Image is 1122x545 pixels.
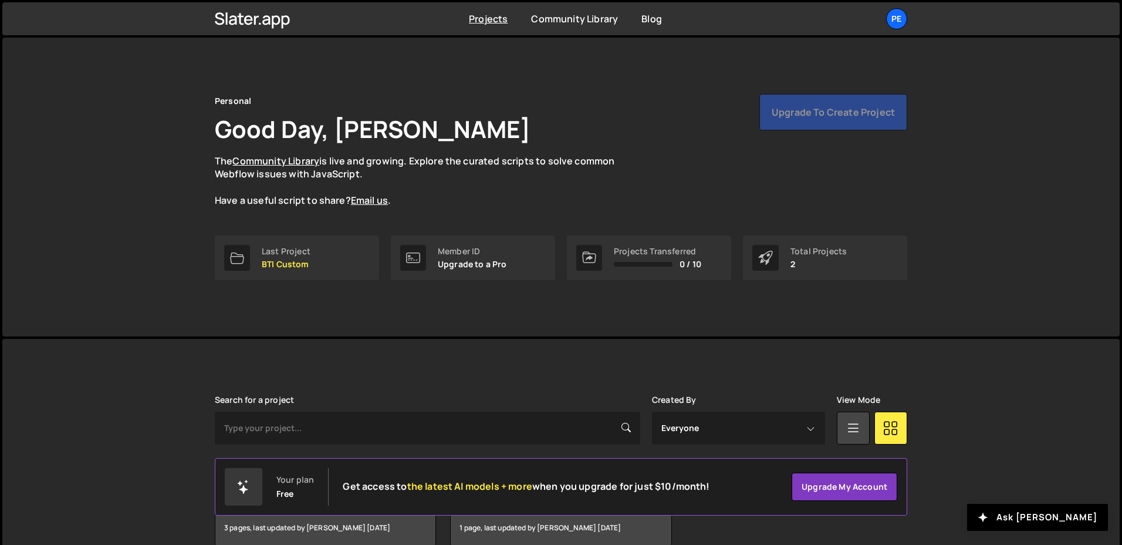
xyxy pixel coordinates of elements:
a: Community Library [531,12,618,25]
label: Search for a project [215,395,294,405]
label: View Mode [837,395,880,405]
a: Community Library [232,154,319,167]
p: 2 [790,260,847,269]
span: the latest AI models + more [407,480,532,493]
div: Free [276,489,294,499]
a: Upgrade my account [792,473,897,501]
div: Your plan [276,475,314,485]
div: Member ID [438,247,507,256]
a: Email us [351,194,388,207]
p: The is live and growing. Explore the curated scripts to solve common Webflow issues with JavaScri... [215,154,637,207]
input: Type your project... [215,412,640,445]
a: Blog [641,12,662,25]
h1: Good Day, [PERSON_NAME] [215,113,530,145]
div: Personal [215,94,251,108]
div: Projects Transferred [614,247,701,256]
a: Projects [469,12,508,25]
div: Last Project [262,247,310,256]
button: Ask [PERSON_NAME] [967,504,1108,531]
label: Created By [652,395,697,405]
div: Total Projects [790,247,847,256]
a: Pe [886,8,907,29]
a: Last Project BTI Custom [215,236,379,280]
h2: Get access to when you upgrade for just $10/month! [343,481,709,492]
span: 0 / 10 [680,260,701,269]
p: BTI Custom [262,260,310,269]
p: Upgrade to a Pro [438,260,507,269]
